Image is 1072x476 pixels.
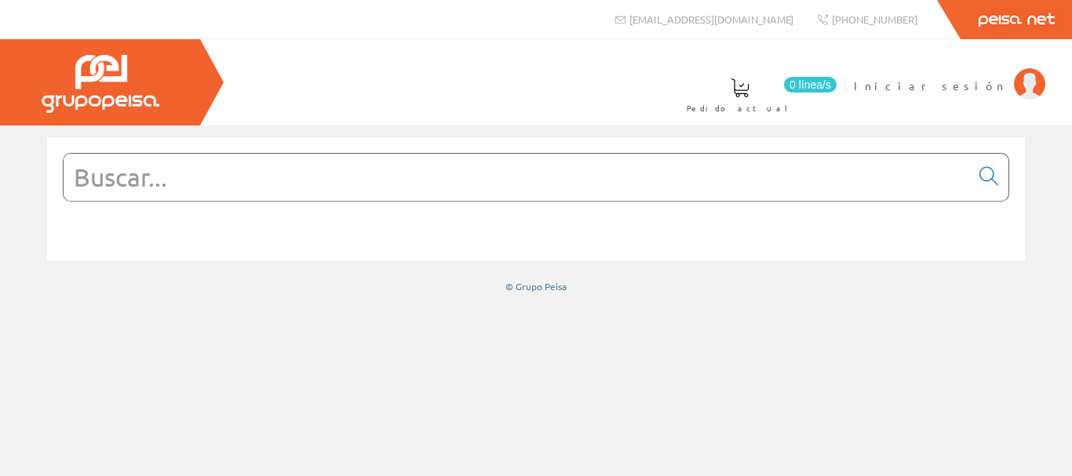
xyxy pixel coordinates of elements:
input: Buscar... [64,154,970,201]
span: 0 línea/s [784,77,837,93]
span: [EMAIL_ADDRESS][DOMAIN_NAME] [629,13,793,26]
a: Iniciar sesión [854,65,1045,80]
div: © Grupo Peisa [47,280,1025,293]
span: Iniciar sesión [854,78,1006,93]
span: [PHONE_NUMBER] [832,13,917,26]
img: Grupo Peisa [42,55,159,113]
span: Pedido actual [687,100,793,116]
